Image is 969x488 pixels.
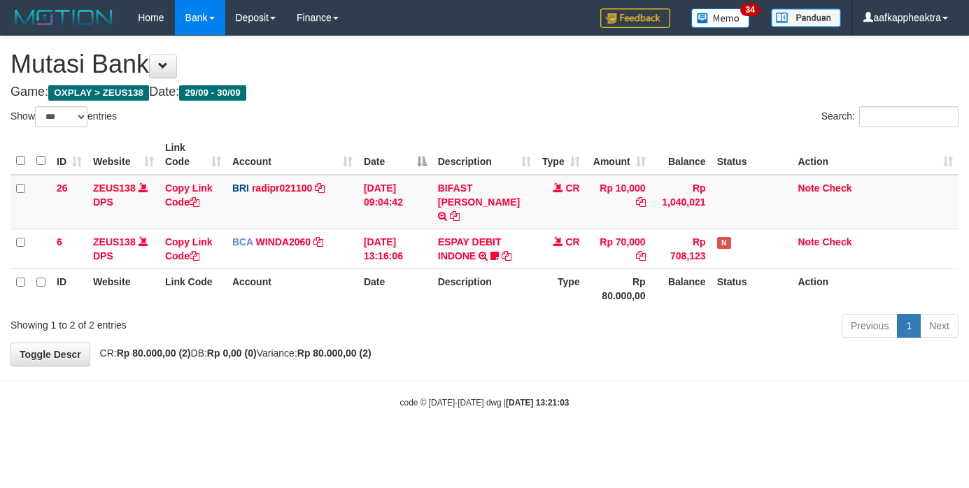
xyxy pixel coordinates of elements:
a: ZEUS138 [93,182,136,194]
th: Status [712,268,793,308]
strong: Rp 80.000,00 (2) [117,347,191,359]
th: Rp 80.000,00 [586,268,651,308]
select: Showentries [35,106,87,127]
input: Search: [859,106,959,127]
h4: Game: Date: [10,85,959,99]
img: MOTION_logo.png [10,7,117,28]
a: Copy ESPAY DEBIT INDONE to clipboard [502,250,511,261]
a: Check [822,182,851,194]
span: OXPLAY > ZEUS138 [48,85,149,101]
th: Account: activate to sort column ascending [227,135,358,175]
span: 29/09 - 30/09 [179,85,246,101]
label: Show entries [10,106,117,127]
strong: Rp 80.000,00 (2) [297,347,372,359]
th: Website [87,268,160,308]
small: code © [DATE]-[DATE] dwg | [400,398,570,408]
span: CR [565,236,579,247]
th: Date [358,268,432,308]
th: Status [712,135,793,175]
a: Toggle Descr [10,343,90,366]
td: [DATE] 09:04:42 [358,175,432,229]
label: Search: [821,106,959,127]
th: Date: activate to sort column descending [358,135,432,175]
span: CR [565,182,579,194]
td: Rp 10,000 [586,175,651,229]
th: Website: activate to sort column ascending [87,135,160,175]
span: 6 [57,236,62,247]
a: Note [798,182,819,194]
span: 26 [57,182,68,194]
th: Type: activate to sort column ascending [537,135,586,175]
span: BRI [232,182,249,194]
th: Balance [651,268,712,308]
a: Previous [842,314,898,338]
th: Account [227,268,358,308]
span: CR: DB: Variance: [93,347,372,359]
span: BCA [232,236,253,247]
td: Rp 70,000 [586,229,651,268]
td: Rp 1,040,021 [651,175,712,229]
a: Copy Rp 10,000 to clipboard [636,196,646,208]
a: Check [822,236,851,247]
th: ID: activate to sort column ascending [51,135,87,175]
a: Copy Link Code [165,236,213,261]
a: Copy WINDA2060 to clipboard [313,236,323,247]
th: Action [792,268,959,308]
a: Next [920,314,959,338]
span: 34 [740,3,759,16]
td: [DATE] 13:16:06 [358,229,432,268]
a: Copy BIFAST ERIKA S PAUN to clipboard [450,210,460,222]
a: ESPAY DEBIT INDONE [438,236,502,261]
a: Copy radipr021100 to clipboard [315,182,325,194]
th: Action: activate to sort column ascending [792,135,959,175]
a: WINDA2060 [256,236,311,247]
th: Link Code: activate to sort column ascending [160,135,227,175]
span: Has Note [717,237,731,249]
img: panduan.png [771,8,841,27]
img: Button%20Memo.svg [691,8,750,28]
a: Note [798,236,819,247]
td: DPS [87,229,160,268]
strong: Rp 0,00 (0) [207,347,257,359]
th: Link Code [160,268,227,308]
th: Description: activate to sort column ascending [432,135,537,175]
td: DPS [87,175,160,229]
td: Rp 708,123 [651,229,712,268]
strong: [DATE] 13:21:03 [506,398,569,408]
div: Showing 1 to 2 of 2 entries [10,313,393,332]
a: 1 [897,314,921,338]
a: BIFAST [PERSON_NAME] [438,182,520,208]
a: radipr021100 [252,182,312,194]
th: Amount: activate to sort column ascending [586,135,651,175]
th: ID [51,268,87,308]
th: Type [537,268,586,308]
a: Copy Link Code [165,182,213,208]
th: Description [432,268,537,308]
img: Feedback.jpg [600,8,670,28]
h1: Mutasi Bank [10,50,959,78]
a: Copy Rp 70,000 to clipboard [636,250,646,261]
a: ZEUS138 [93,236,136,247]
th: Balance [651,135,712,175]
